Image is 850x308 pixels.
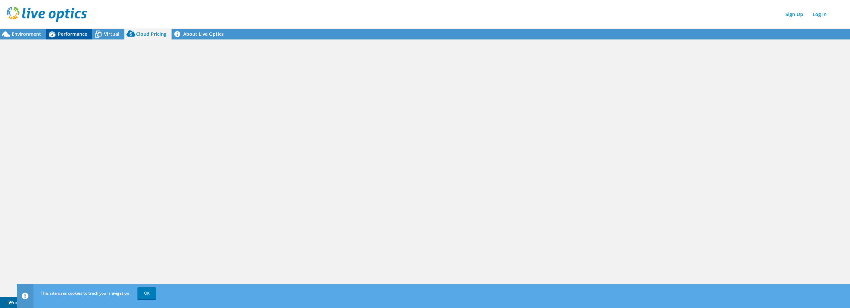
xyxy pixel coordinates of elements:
[12,31,41,37] span: Environment
[104,31,119,37] span: Virtual
[7,7,87,22] img: live_optics_svg.svg
[172,29,229,39] a: About Live Optics
[137,287,156,299] a: OK
[58,31,87,37] span: Performance
[136,31,167,37] span: Cloud Pricing
[809,9,830,19] a: Log In
[1,298,40,307] a: Project Notes
[782,9,807,19] a: Sign Up
[41,290,130,296] span: This site uses cookies to track your navigation.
